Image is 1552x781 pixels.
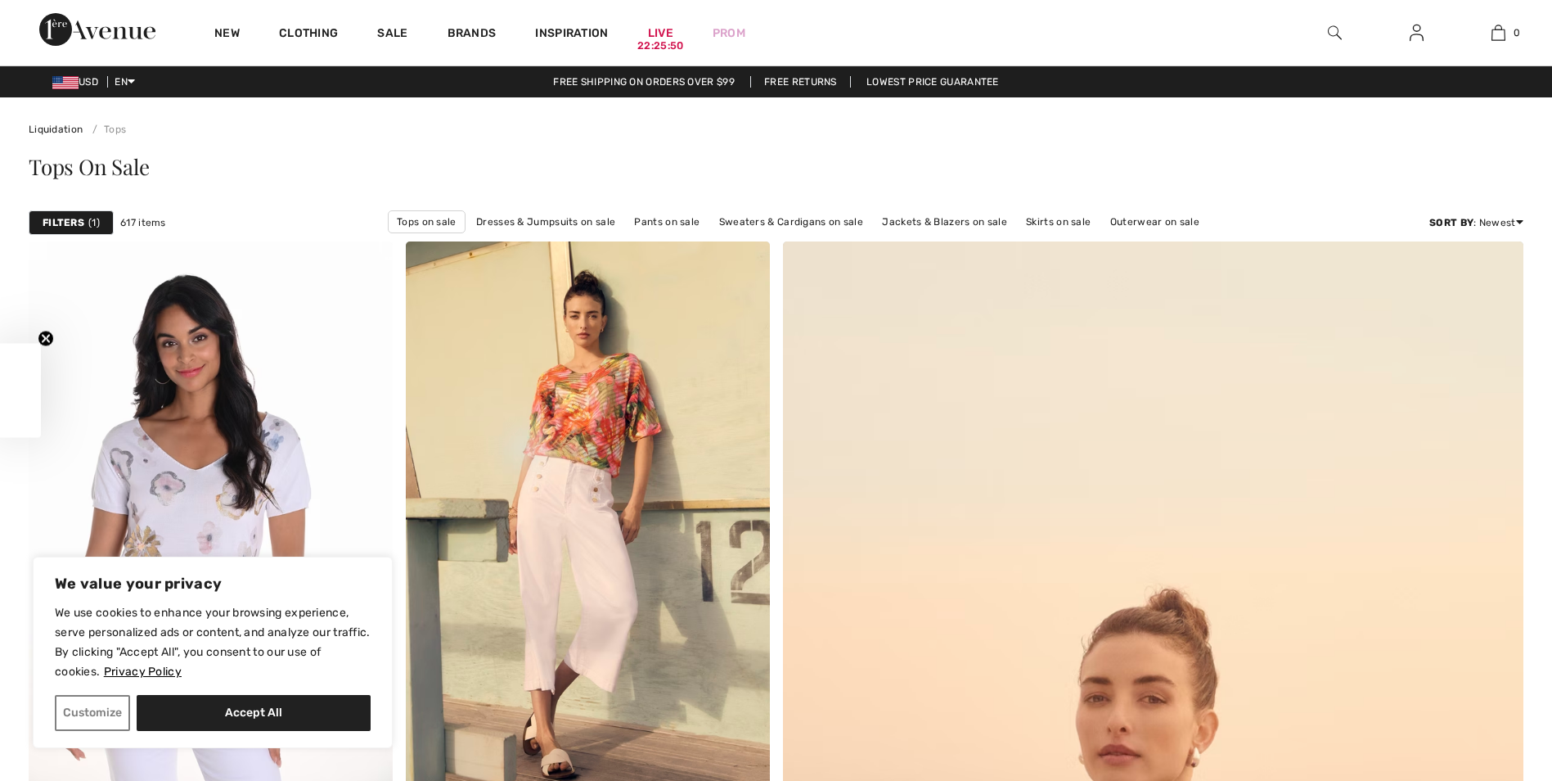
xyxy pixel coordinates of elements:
[52,76,79,89] img: US Dollar
[535,26,608,43] span: Inspiration
[711,211,871,232] a: Sweaters & Cardigans on sale
[648,25,673,42] a: Live22:25:50
[29,152,149,181] span: Tops On Sale
[1514,25,1520,40] span: 0
[214,26,240,43] a: New
[279,26,338,43] a: Clothing
[1397,23,1437,43] a: Sign In
[38,331,54,347] button: Close teaser
[626,211,708,232] a: Pants on sale
[388,210,466,233] a: Tops on sale
[43,215,84,230] strong: Filters
[39,13,155,46] img: 1ère Avenue
[88,215,100,230] span: 1
[874,211,1015,232] a: Jackets & Blazers on sale
[448,26,497,43] a: Brands
[1429,215,1523,230] div: : Newest
[637,38,683,54] div: 22:25:50
[1491,23,1505,43] img: My Bag
[120,215,166,230] span: 617 items
[1102,211,1208,232] a: Outerwear on sale
[115,76,135,88] span: EN
[137,695,371,731] button: Accept All
[103,664,182,679] a: Privacy Policy
[1328,23,1342,43] img: search the website
[713,25,745,42] a: Prom
[52,76,105,88] span: USD
[1410,23,1424,43] img: My Info
[55,574,371,594] p: We value your privacy
[1018,211,1099,232] a: Skirts on sale
[853,76,1012,88] a: Lowest Price Guarantee
[540,76,748,88] a: Free shipping on orders over $99
[1458,23,1538,43] a: 0
[468,211,623,232] a: Dresses & Jumpsuits on sale
[750,76,851,88] a: Free Returns
[55,695,130,731] button: Customize
[33,557,393,748] div: We value your privacy
[29,124,83,135] a: Liquidation
[1429,217,1473,228] strong: Sort By
[86,124,127,135] a: Tops
[55,603,371,682] p: We use cookies to enhance your browsing experience, serve personalized ads or content, and analyz...
[377,26,407,43] a: Sale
